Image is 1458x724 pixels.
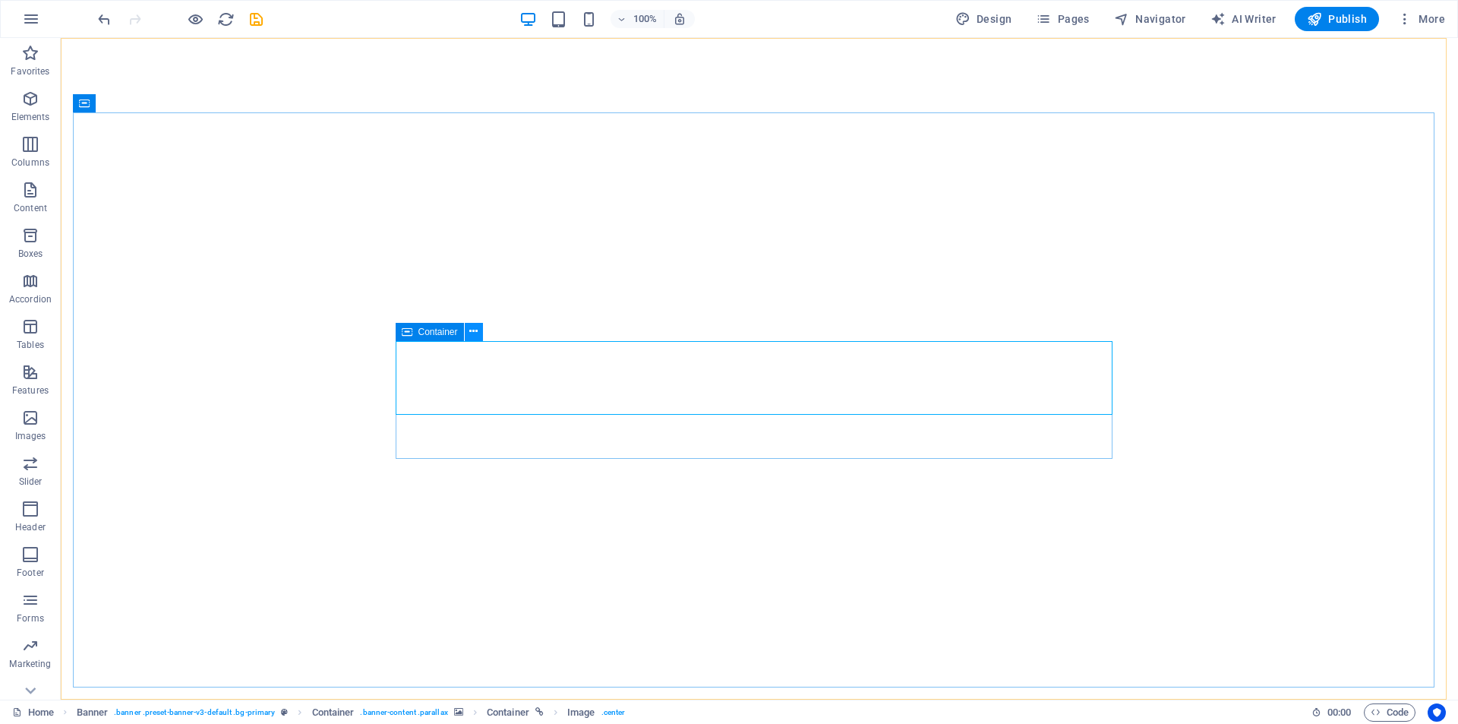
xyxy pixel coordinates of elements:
[17,339,44,351] p: Tables
[611,10,664,28] button: 100%
[633,10,658,28] h6: 100%
[535,708,544,716] i: This element is linked
[11,111,50,123] p: Elements
[248,11,265,28] i: Save (Ctrl+S)
[1391,7,1451,31] button: More
[11,65,49,77] p: Favorites
[114,703,275,722] span: . banner .preset-banner-v3-default .bg-primary
[454,708,463,716] i: This element contains a background
[1364,703,1415,722] button: Code
[418,327,458,337] span: Container
[1311,703,1352,722] h6: Session time
[567,703,595,722] span: Click to select. Double-click to edit
[9,293,52,305] p: Accordion
[15,430,46,442] p: Images
[11,156,49,169] p: Columns
[1030,7,1095,31] button: Pages
[1036,11,1089,27] span: Pages
[360,703,447,722] span: . banner-content .parallax
[247,10,265,28] button: save
[1307,11,1367,27] span: Publish
[673,12,686,26] i: On resize automatically adjust zoom level to fit chosen device.
[186,10,204,28] button: Click here to leave preview mode and continue editing
[18,248,43,260] p: Boxes
[216,10,235,28] button: reload
[77,703,109,722] span: Click to select. Double-click to edit
[77,703,626,722] nav: breadcrumb
[1204,7,1283,31] button: AI Writer
[1338,707,1340,718] span: :
[1428,703,1446,722] button: Usercentrics
[12,384,49,397] p: Features
[19,476,43,488] p: Slider
[1114,11,1186,27] span: Navigator
[601,703,626,722] span: . center
[281,708,288,716] i: This element is a customizable preset
[312,703,355,722] span: Click to select. Double-click to edit
[12,703,54,722] a: Click to cancel selection. Double-click to open Pages
[95,10,113,28] button: undo
[1108,7,1192,31] button: Navigator
[949,7,1018,31] div: Design (Ctrl+Alt+Y)
[17,612,44,624] p: Forms
[487,703,529,722] span: Click to select. Double-click to edit
[14,202,47,214] p: Content
[1397,11,1445,27] span: More
[96,11,113,28] i: Undo: Cut (Ctrl+Z)
[217,11,235,28] i: Reload page
[949,7,1018,31] button: Design
[1371,703,1409,722] span: Code
[1295,7,1379,31] button: Publish
[1210,11,1277,27] span: AI Writer
[955,11,1012,27] span: Design
[9,658,51,670] p: Marketing
[17,567,44,579] p: Footer
[15,521,46,533] p: Header
[1327,703,1351,722] span: 00 00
